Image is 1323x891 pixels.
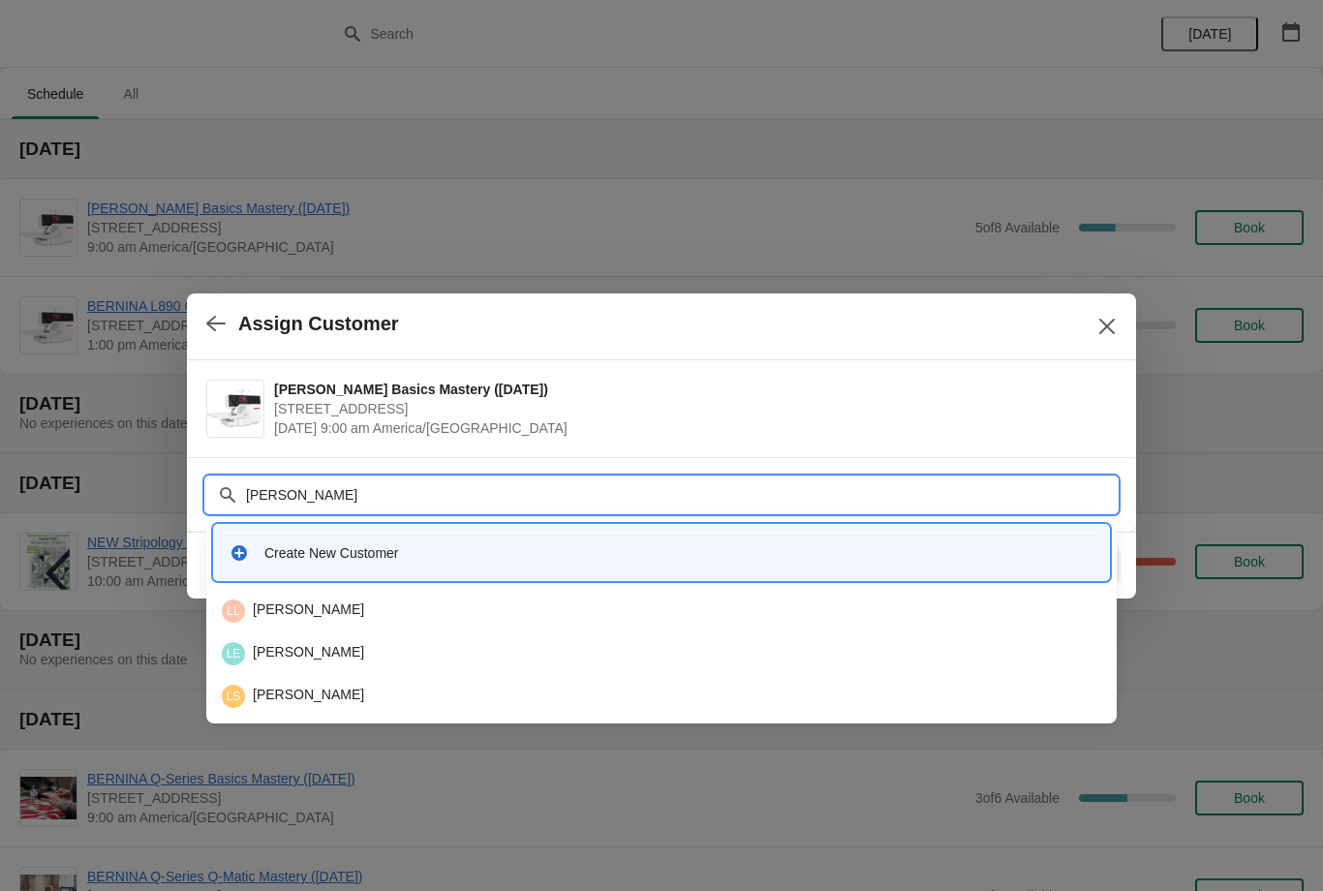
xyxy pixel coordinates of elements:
[227,690,241,703] text: LS
[238,313,399,335] h2: Assign Customer
[206,592,1117,630] li: Leslie Litwiller
[274,399,1107,418] span: [STREET_ADDRESS]
[222,685,245,708] span: Lesley Scott
[206,630,1117,673] li: Leslie Elvert
[227,647,241,661] text: LE
[222,685,1101,708] div: [PERSON_NAME]
[245,477,1117,512] input: Search customer name or email
[274,380,1107,399] span: [PERSON_NAME] Basics Mastery ([DATE])
[222,642,1101,665] div: [PERSON_NAME]
[222,599,245,623] span: Leslie Litwiller
[227,604,240,618] text: LL
[222,642,245,665] span: Leslie Elvert
[207,386,263,430] img: BERNINA Serger Basics Mastery (September 18, 2025) | 1300 Salem Rd SW, Suite 350, Rochester, MN 5...
[222,599,1101,623] div: [PERSON_NAME]
[206,673,1117,716] li: Lesley Scott
[1090,309,1124,344] button: Close
[274,418,1107,438] span: [DATE] 9:00 am America/[GEOGRAPHIC_DATA]
[264,543,1093,563] div: Create New Customer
